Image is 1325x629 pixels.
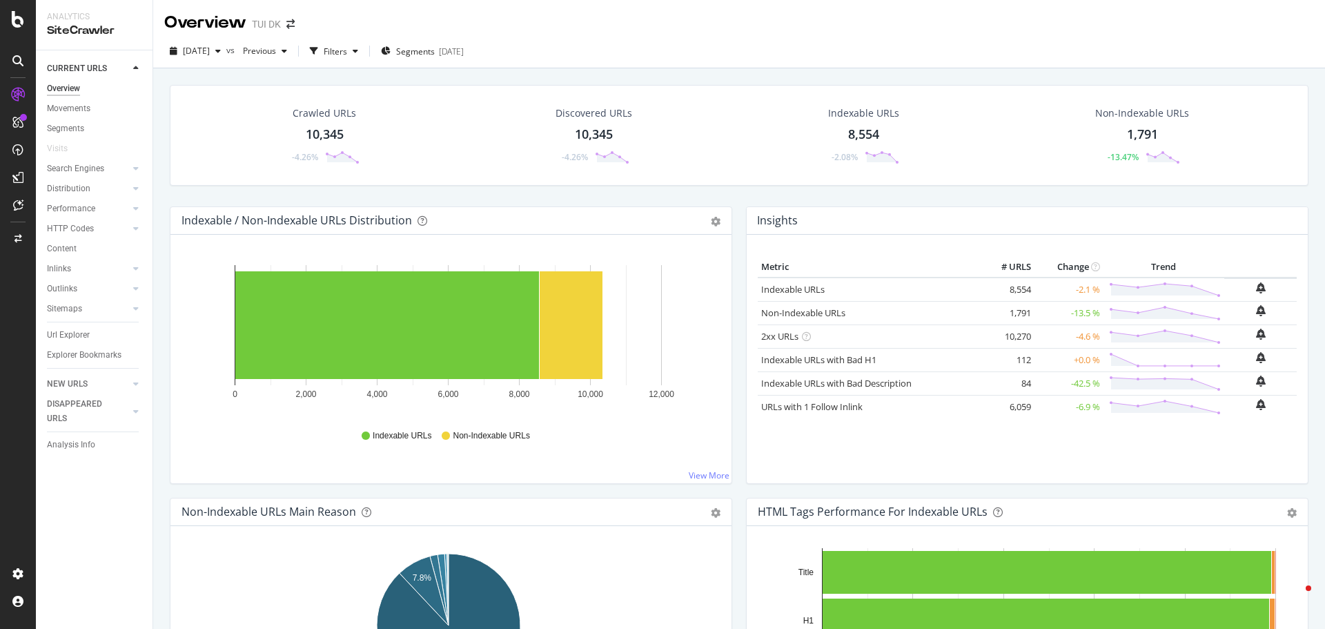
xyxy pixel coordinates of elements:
[47,377,129,391] a: NEW URLS
[286,19,295,29] div: arrow-right-arrow-left
[47,397,129,426] a: DISAPPEARED URLS
[1103,257,1224,278] th: Trend
[1034,257,1103,278] th: Change
[47,348,143,362] a: Explorer Bookmarks
[556,106,632,120] div: Discovered URLs
[47,262,129,276] a: Inlinks
[649,389,674,399] text: 12,000
[47,328,143,342] a: Url Explorer
[761,283,825,296] a: Indexable URLs
[47,438,143,452] a: Analysis Info
[509,389,529,399] text: 8,000
[1287,508,1297,518] div: gear
[798,568,814,577] text: Title
[47,101,90,116] div: Movements
[47,101,143,116] a: Movements
[578,389,603,399] text: 10,000
[295,389,316,399] text: 2,000
[47,182,90,196] div: Distribution
[1095,106,1189,120] div: Non-Indexable URLs
[1256,305,1266,316] div: bell-plus
[233,389,237,399] text: 0
[453,430,529,442] span: Non-Indexable URLs
[47,302,129,316] a: Sitemaps
[292,151,318,163] div: -4.26%
[47,328,90,342] div: Url Explorer
[758,505,988,519] div: HTML Tags Performance for Indexable URLs
[47,11,141,23] div: Analytics
[758,257,979,278] th: Metric
[761,400,863,413] a: URLs with 1 Follow Inlink
[164,11,246,35] div: Overview
[711,217,720,226] div: gear
[47,302,82,316] div: Sitemaps
[373,430,431,442] span: Indexable URLs
[47,282,77,296] div: Outlinks
[47,61,107,76] div: CURRENT URLS
[757,211,798,230] h4: Insights
[47,162,104,176] div: Search Engines
[832,151,858,163] div: -2.08%
[47,377,88,391] div: NEW URLS
[1127,126,1158,144] div: 1,791
[1034,278,1103,302] td: -2.1 %
[1108,151,1139,163] div: -13.47%
[47,397,117,426] div: DISAPPEARED URLS
[439,46,464,57] div: [DATE]
[47,202,95,216] div: Performance
[304,40,364,62] button: Filters
[1256,376,1266,387] div: bell-plus
[47,348,121,362] div: Explorer Bookmarks
[47,222,94,236] div: HTTP Codes
[47,182,129,196] a: Distribution
[1034,301,1103,325] td: -13.5 %
[47,282,129,296] a: Outlinks
[47,142,81,156] a: Visits
[47,162,129,176] a: Search Engines
[237,45,276,57] span: Previous
[1034,371,1103,395] td: -42.5 %
[979,301,1034,325] td: 1,791
[181,213,412,227] div: Indexable / Non-Indexable URLs Distribution
[47,122,143,136] a: Segments
[47,142,68,156] div: Visits
[324,46,347,57] div: Filters
[979,371,1034,395] td: 84
[803,616,814,626] text: H1
[1034,395,1103,418] td: -6.9 %
[761,377,912,389] a: Indexable URLs with Bad Description
[979,278,1034,302] td: 8,554
[164,40,226,62] button: [DATE]
[413,573,432,583] text: 7.8%
[575,126,613,144] div: 10,345
[47,262,71,276] div: Inlinks
[226,44,237,56] span: vs
[396,46,435,57] span: Segments
[1256,399,1266,410] div: bell-plus
[1278,582,1311,615] iframe: Intercom live chat
[237,40,293,62] button: Previous
[761,330,798,342] a: 2xx URLs
[979,395,1034,418] td: 6,059
[293,106,356,120] div: Crawled URLs
[828,106,899,120] div: Indexable URLs
[181,505,356,519] div: Non-Indexable URLs Main Reason
[47,202,129,216] a: Performance
[761,307,845,319] a: Non-Indexable URLs
[711,508,720,518] div: gear
[366,389,387,399] text: 4,000
[562,151,588,163] div: -4.26%
[689,470,729,481] a: View More
[47,122,84,136] div: Segments
[761,354,876,366] a: Indexable URLs with Bad H1
[181,257,716,417] svg: A chart.
[47,81,143,96] a: Overview
[47,222,129,236] a: HTTP Codes
[979,348,1034,371] td: 112
[1256,352,1266,363] div: bell-plus
[979,325,1034,348] td: 10,270
[1034,348,1103,371] td: +0.0 %
[252,17,281,31] div: TUI DK
[47,438,95,452] div: Analysis Info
